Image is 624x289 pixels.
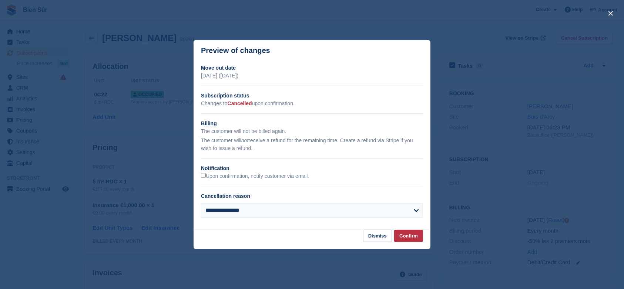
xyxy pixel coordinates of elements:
label: Upon confirmation, notify customer via email. [201,173,309,180]
button: Dismiss [363,230,392,242]
p: The customer will receive a refund for the remaining time. Create a refund via Stripe if you wish... [201,137,423,152]
button: Confirm [394,230,423,242]
em: not [241,137,248,143]
h2: Move out date [201,64,423,72]
span: Cancelled [228,100,252,106]
h2: Billing [201,120,423,127]
h2: Notification [201,165,423,172]
p: The customer will not be billed again. [201,127,423,135]
input: Upon confirmation, notify customer via email. [201,173,206,178]
p: Changes to upon confirmation. [201,100,423,107]
h2: Subscription status [201,92,423,100]
p: Preview of changes [201,46,270,55]
button: close [605,7,617,19]
label: Cancellation reason [201,193,250,199]
p: [DATE] ([DATE]) [201,72,423,80]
